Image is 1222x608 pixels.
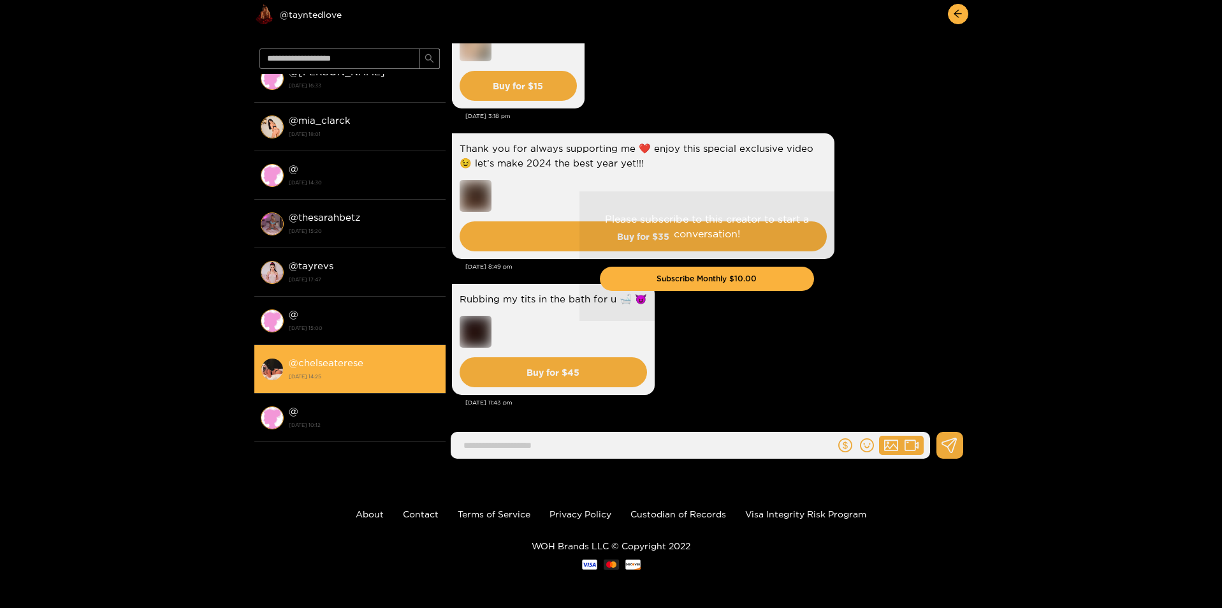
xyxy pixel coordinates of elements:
[600,267,814,291] button: Subscribe Monthly $10.00
[289,225,439,237] strong: [DATE] 15:20
[630,509,726,519] a: Custodian of Records
[261,115,284,138] img: conversation
[419,48,440,69] button: search
[261,67,284,90] img: conversation
[745,509,866,519] a: Visa Integrity Risk Program
[289,212,360,223] strong: @ thesarahbetz
[289,371,439,382] strong: [DATE] 14:25
[289,406,298,417] strong: @
[289,419,439,431] strong: [DATE] 10:12
[289,128,439,140] strong: [DATE] 18:01
[403,509,439,519] a: Contact
[289,260,333,271] strong: @ tayrevs
[261,212,284,235] img: conversation
[261,406,284,429] img: conversation
[425,54,434,64] span: search
[261,261,284,284] img: conversation
[289,322,439,334] strong: [DATE] 15:00
[458,509,530,519] a: Terms of Service
[289,163,298,174] strong: @
[948,4,968,24] button: arrow-left
[289,274,439,285] strong: [DATE] 17:47
[356,509,384,519] a: About
[289,309,298,320] strong: @
[289,357,363,368] strong: @ chelseaterese
[289,177,439,188] strong: [DATE] 14:30
[261,164,284,187] img: conversation
[289,115,351,126] strong: @ mia_clarck
[953,9,963,20] span: arrow-left
[254,4,446,24] div: @tayntedlove
[261,309,284,332] img: conversation
[261,358,284,381] img: conversation
[600,212,814,241] p: Please subscribe to this creator to start a conversation!
[289,80,439,91] strong: [DATE] 16:33
[549,509,611,519] a: Privacy Policy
